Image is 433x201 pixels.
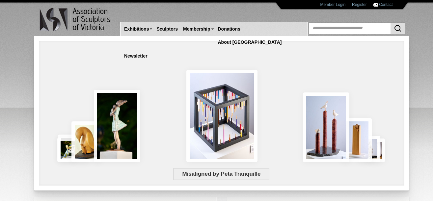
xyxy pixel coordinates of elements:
[352,2,367,7] a: Register
[215,23,243,35] a: Donations
[174,168,269,180] span: Misaligned by Peta Tranquille
[215,36,284,48] a: About [GEOGRAPHIC_DATA]
[122,23,151,35] a: Exhibitions
[320,2,345,7] a: Member Login
[39,7,112,33] img: logo.png
[303,92,349,162] img: Rising Tides
[154,23,180,35] a: Sculptors
[180,23,213,35] a: Membership
[342,118,372,162] img: Little Frog. Big Climb
[94,90,141,162] img: Connection
[379,2,392,7] a: Contact
[394,24,402,32] img: Search
[373,3,378,7] img: Contact ASV
[186,70,257,162] img: Misaligned
[122,50,150,62] a: Newsletter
